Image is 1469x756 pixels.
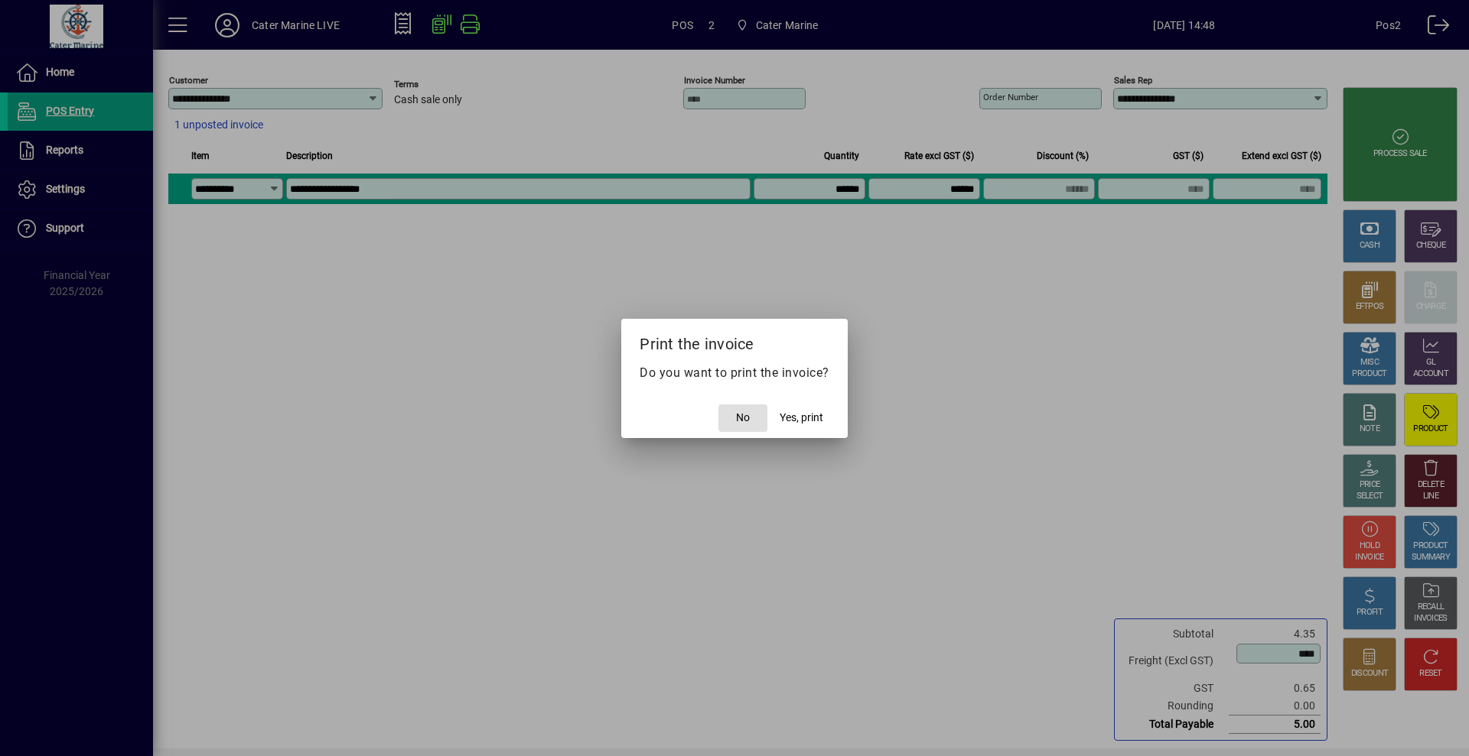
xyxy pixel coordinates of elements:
button: No [718,404,767,432]
h2: Print the invoice [621,319,848,363]
button: Yes, print [774,404,829,432]
span: No [736,410,750,426]
span: Yes, print [780,410,823,426]
p: Do you want to print the invoice? [640,364,829,382]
